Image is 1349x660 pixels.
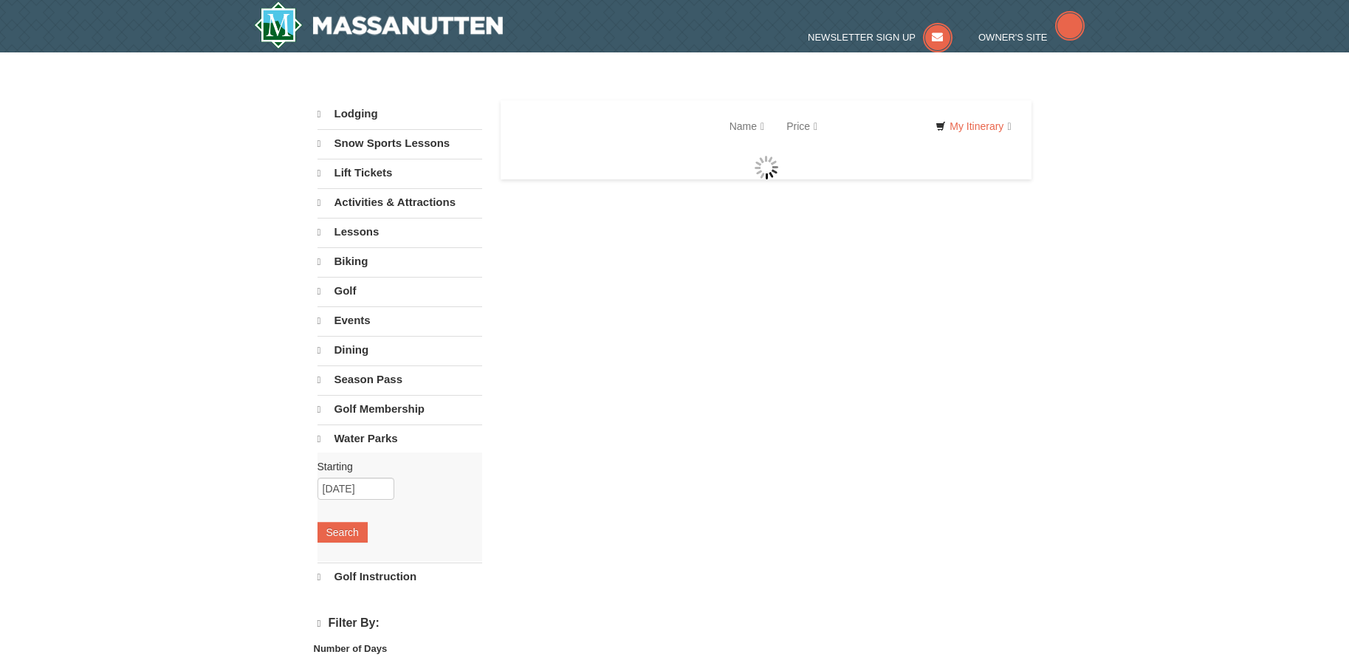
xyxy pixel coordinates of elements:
button: Search [317,522,368,543]
a: Lift Tickets [317,159,482,187]
a: Season Pass [317,365,482,393]
a: Newsletter Sign Up [808,32,952,43]
a: Golf Membership [317,395,482,423]
a: Owner's Site [978,32,1085,43]
span: Owner's Site [978,32,1048,43]
img: wait gif [755,156,778,179]
h4: Filter By: [317,616,482,630]
a: My Itinerary [926,115,1020,137]
a: Biking [317,247,482,275]
span: Newsletter Sign Up [808,32,916,43]
a: Massanutten Resort [254,1,504,49]
img: Massanutten Resort Logo [254,1,504,49]
a: Lessons [317,218,482,246]
a: Activities & Attractions [317,188,482,216]
a: Snow Sports Lessons [317,129,482,157]
a: Dining [317,336,482,364]
a: Lodging [317,100,482,128]
label: Starting [317,459,471,474]
strong: Number of Days [314,643,388,654]
a: Events [317,306,482,334]
a: Golf [317,277,482,305]
a: Price [775,111,828,141]
a: Name [718,111,775,141]
a: Golf Instruction [317,563,482,591]
a: Water Parks [317,424,482,453]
